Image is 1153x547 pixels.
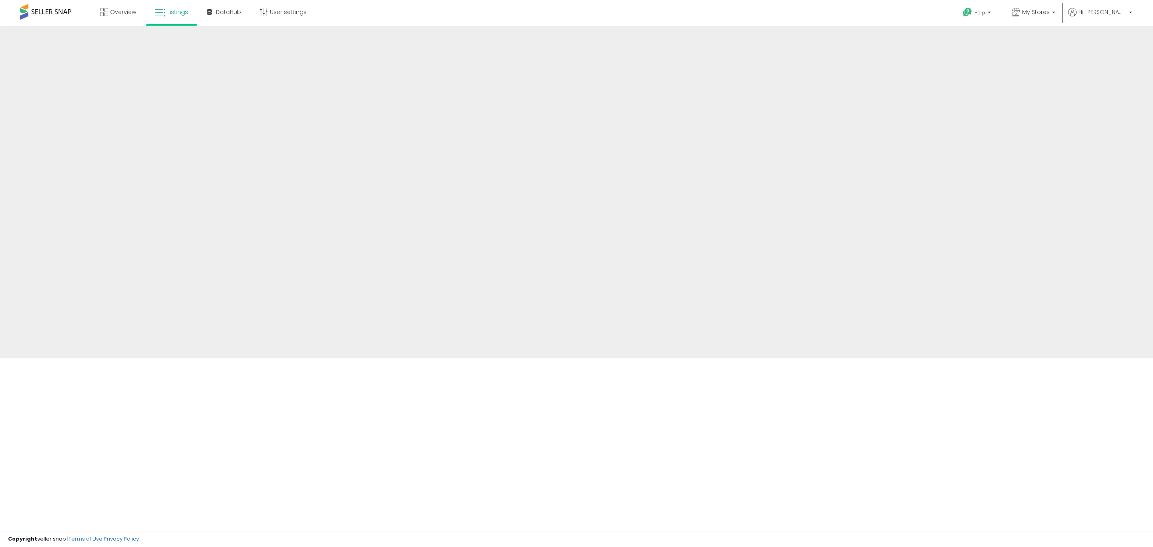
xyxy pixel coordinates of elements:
[962,7,972,17] i: Get Help
[216,8,241,16] span: DataHub
[1079,8,1127,16] span: Hi [PERSON_NAME]
[1068,8,1132,26] a: Hi [PERSON_NAME]
[974,9,985,16] span: Help
[167,8,188,16] span: Listings
[1022,8,1050,16] span: My Stores
[956,1,999,26] a: Help
[110,8,136,16] span: Overview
